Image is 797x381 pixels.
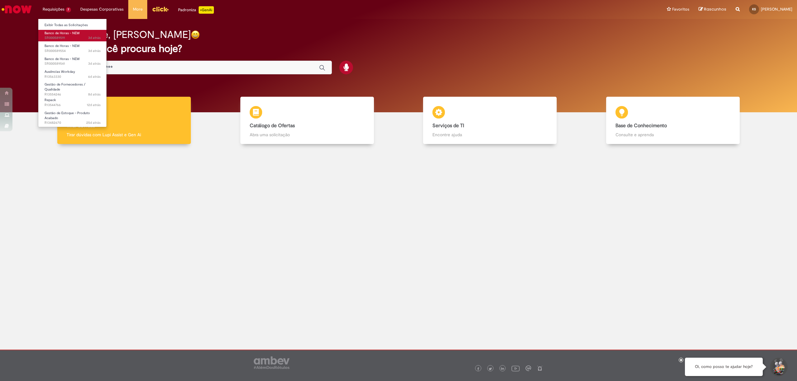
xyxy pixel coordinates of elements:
[250,132,365,138] p: Abra uma solicitação
[699,7,726,12] a: Rascunhos
[1,3,33,16] img: ServiceNow
[685,358,763,376] div: Oi, como posso te ajudar hoje?
[45,111,90,120] span: Gestão de Estoque – Produto Acabado
[216,97,399,144] a: Catálogo de Ofertas Abra uma solicitação
[45,31,80,35] span: Banco de Horas - NEW
[33,97,216,144] a: Tirar dúvidas Tirar dúvidas com Lupi Assist e Gen Ai
[38,43,107,54] a: Aberto SR000589554 : Banco de Horas - NEW
[88,61,101,66] span: 3d atrás
[489,367,492,370] img: logo_footer_twitter.png
[88,74,101,79] time: 24/09/2025 14:37:53
[38,22,107,29] a: Exibir Todas as Solicitações
[615,123,667,129] b: Base de Conhecimento
[65,29,191,40] h2: Boa tarde, [PERSON_NAME]
[45,69,75,74] span: Ausências Workday
[67,132,182,138] p: Tirar dúvidas com Lupi Assist e Gen Ai
[582,97,765,144] a: Base de Conhecimento Consulte e aprenda
[191,30,200,39] img: happy-face.png
[752,7,756,11] span: KS
[86,120,101,125] span: 25d atrás
[45,98,56,102] span: Repack
[477,367,480,370] img: logo_footer_facebook.png
[45,35,101,40] span: SR000589591
[88,35,101,40] span: 3d atrás
[87,103,101,107] span: 12d atrás
[45,49,101,53] span: SR000589554
[45,103,101,108] span: R13544766
[88,92,101,97] span: 8d atrás
[512,364,520,372] img: logo_footer_youtube.png
[87,103,101,107] time: 17/09/2025 16:36:37
[45,61,101,66] span: SR000589541
[615,132,730,138] p: Consulte e aprenda
[38,30,107,41] a: Aberto SR000589591 : Banco de Horas - NEW
[38,110,107,123] a: Aberto R13482670 : Gestão de Estoque – Produto Acabado
[88,49,101,53] span: 3d atrás
[152,4,169,14] img: click_logo_yellow_360x200.png
[769,358,788,376] button: Iniciar Conversa de Suporte
[38,19,107,127] ul: Requisições
[38,97,107,108] a: Aberto R13544766 : Repack
[45,74,101,79] span: R13563330
[432,132,547,138] p: Encontre ajuda
[88,61,101,66] time: 26/09/2025 17:44:55
[45,44,80,48] span: Banco de Horas - NEW
[45,57,80,61] span: Banco de Horas - NEW
[38,68,107,80] a: Aberto R13563330 : Ausências Workday
[66,7,71,12] span: 7
[254,356,290,369] img: logo_footer_ambev_rotulo_gray.png
[43,6,64,12] span: Requisições
[88,35,101,40] time: 26/09/2025 18:10:00
[250,123,295,129] b: Catálogo de Ofertas
[537,365,543,371] img: logo_footer_naosei.png
[526,365,531,371] img: logo_footer_workplace.png
[45,92,101,97] span: R13554246
[432,123,464,129] b: Serviços de TI
[88,49,101,53] time: 26/09/2025 17:53:39
[704,6,726,12] span: Rascunhos
[501,367,504,371] img: logo_footer_linkedin.png
[88,74,101,79] span: 6d atrás
[38,56,107,67] a: Aberto SR000589541 : Banco de Horas - NEW
[199,6,214,14] p: +GenAi
[178,6,214,14] div: Padroniza
[88,92,101,97] time: 22/09/2025 10:34:58
[45,120,101,125] span: R13482670
[86,120,101,125] time: 04/09/2025 17:36:54
[398,97,582,144] a: Serviços de TI Encontre ajuda
[38,81,107,95] a: Aberto R13554246 : Gestão de Fornecedores / Qualidade
[133,6,143,12] span: More
[65,43,732,54] h2: O que você procura hoje?
[80,6,124,12] span: Despesas Corporativas
[761,7,792,12] span: [PERSON_NAME]
[45,82,85,92] span: Gestão de Fornecedores / Qualidade
[672,6,689,12] span: Favoritos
